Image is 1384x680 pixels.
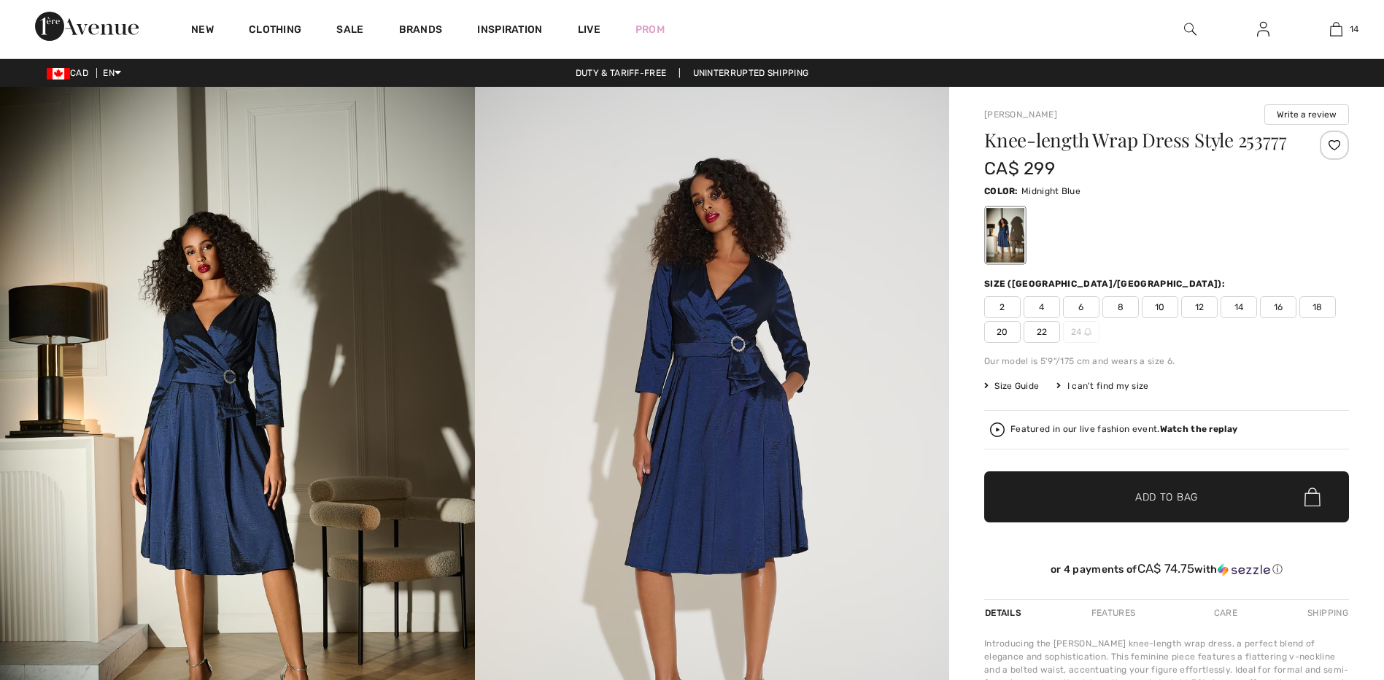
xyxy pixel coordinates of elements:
[1024,296,1060,318] span: 4
[984,296,1021,318] span: 2
[984,158,1055,179] span: CA$ 299
[1330,20,1342,38] img: My Bag
[1063,296,1099,318] span: 6
[1300,20,1372,38] a: 14
[1221,296,1257,318] span: 14
[1079,600,1148,626] div: Features
[1142,296,1178,318] span: 10
[1102,296,1139,318] span: 8
[249,23,301,39] a: Clothing
[1063,321,1099,343] span: 24
[1257,20,1269,38] img: My Info
[1299,296,1336,318] span: 18
[984,109,1057,120] a: [PERSON_NAME]
[1024,321,1060,343] span: 22
[336,23,363,39] a: Sale
[984,186,1018,196] span: Color:
[35,12,139,41] img: 1ère Avenue
[984,562,1349,576] div: or 4 payments of with
[477,23,542,39] span: Inspiration
[1264,104,1349,125] button: Write a review
[191,23,214,39] a: New
[103,68,121,78] span: EN
[1084,328,1091,336] img: ring-m.svg
[984,277,1228,290] div: Size ([GEOGRAPHIC_DATA]/[GEOGRAPHIC_DATA]):
[990,422,1005,437] img: Watch the replay
[399,23,443,39] a: Brands
[984,562,1349,582] div: or 4 payments ofCA$ 74.75withSezzle Click to learn more about Sezzle
[1137,561,1195,576] span: CA$ 74.75
[984,379,1039,393] span: Size Guide
[1021,186,1080,196] span: Midnight Blue
[47,68,94,78] span: CAD
[1218,563,1270,576] img: Sezzle
[578,22,600,37] a: Live
[1184,20,1196,38] img: search the website
[1202,600,1250,626] div: Care
[1181,296,1218,318] span: 12
[1135,490,1198,505] span: Add to Bag
[1304,487,1321,506] img: Bag.svg
[986,208,1024,263] div: Midnight Blue
[984,600,1025,626] div: Details
[1245,20,1281,39] a: Sign In
[1160,424,1238,434] strong: Watch the replay
[984,355,1349,368] div: Our model is 5'9"/175 cm and wears a size 6.
[984,131,1288,150] h1: Knee-length Wrap Dress Style 253777
[1304,600,1349,626] div: Shipping
[1260,296,1296,318] span: 16
[1056,379,1148,393] div: I can't find my size
[47,68,70,80] img: Canadian Dollar
[1010,425,1237,434] div: Featured in our live fashion event.
[984,321,1021,343] span: 20
[635,22,665,37] a: Prom
[984,471,1349,522] button: Add to Bag
[1350,23,1359,36] span: 14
